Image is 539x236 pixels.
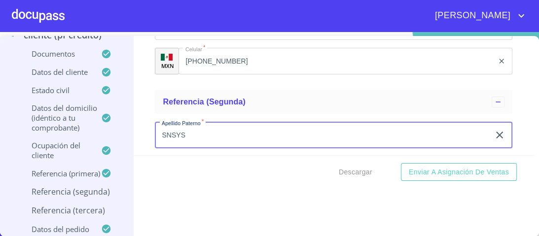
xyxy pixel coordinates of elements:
p: Datos del domicilio (idéntico a tu comprobante) [12,103,101,133]
span: Descargar [339,166,372,178]
span: Referencia (segunda) [163,98,246,106]
button: Descargar [335,163,376,181]
span: Enviar a Asignación de Ventas [409,166,509,178]
button: clear input [494,129,505,141]
p: Datos del pedido [12,224,101,234]
button: account of current user [428,8,527,24]
button: Enviar a Asignación de Ventas [401,163,517,181]
p: Datos del cliente [12,67,101,77]
p: MXN [161,62,174,69]
p: Referencia (segunda) [12,186,121,197]
span: [PERSON_NAME] [428,8,515,24]
p: Estado Civil [12,85,101,95]
p: Ocupación del Cliente [12,140,101,160]
p: Referencia (tercera) [12,205,121,216]
img: R93DlvwvvjP9fbrDwZeCRYBHk45OWMq+AAOlFVsxT89f82nwPLnD58IP7+ANJEaWYhP0Tx8kkA0WlQMPQsAAgwAOmBj20AXj6... [161,54,173,61]
p: Referencia (primera) [12,169,101,178]
p: Documentos [12,49,101,59]
div: Referencia (segunda) [155,90,512,114]
button: clear input [498,57,505,65]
